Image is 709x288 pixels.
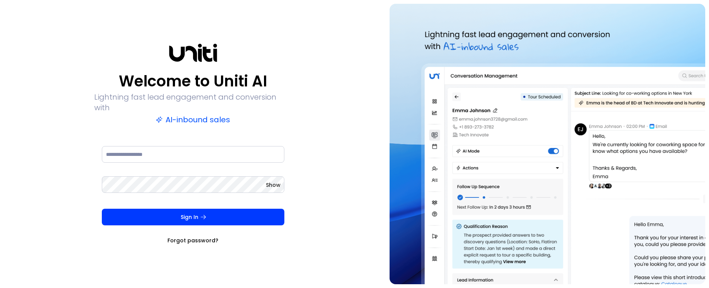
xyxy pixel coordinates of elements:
[167,237,218,244] a: Forgot password?
[390,4,705,284] img: auth-hero.png
[156,114,230,125] p: AI-inbound sales
[102,209,284,225] button: Sign In
[266,181,281,189] button: Show
[119,72,267,90] p: Welcome to Uniti AI
[94,92,292,113] p: Lightning fast lead engagement and conversion with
